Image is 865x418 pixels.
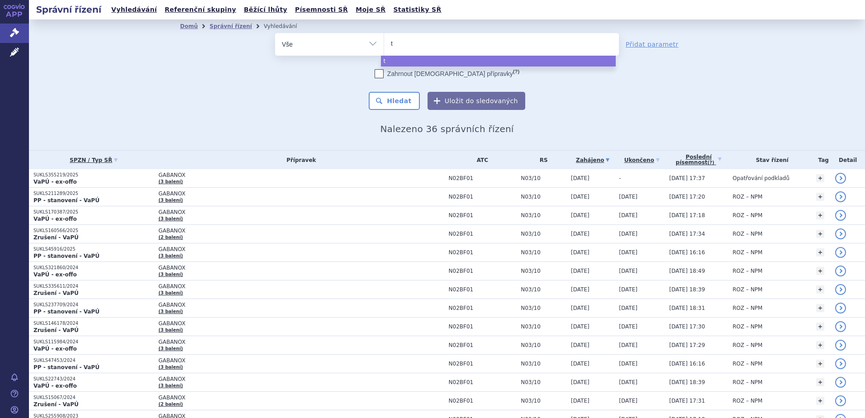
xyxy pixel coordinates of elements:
[33,228,154,234] p: SUKLS160566/2025
[516,151,566,169] th: RS
[158,228,385,234] span: GABANOX
[33,376,154,382] p: SUKLS22743/2024
[816,378,824,386] a: +
[732,249,762,256] span: ROZ – NPM
[264,19,309,33] li: Vyhledávání
[449,361,517,367] span: N02BF01
[619,379,637,385] span: [DATE]
[33,346,77,352] strong: VaPÚ - ex-offo
[571,268,589,274] span: [DATE]
[380,123,513,134] span: Nalezeno 36 správních řízení
[669,268,705,274] span: [DATE] 18:49
[835,377,846,388] a: detail
[33,179,77,185] strong: VaPÚ - ex-offo
[816,285,824,294] a: +
[669,231,705,237] span: [DATE] 17:34
[109,4,160,16] a: Vyhledávání
[835,266,846,276] a: detail
[158,179,183,184] a: (3 balení)
[521,323,566,330] span: N03/10
[375,69,519,78] label: Zahrnout [DEMOGRAPHIC_DATA] přípravky
[619,398,637,404] span: [DATE]
[521,361,566,367] span: N03/10
[158,328,183,332] a: (3 balení)
[732,379,762,385] span: ROZ – NPM
[732,361,762,367] span: ROZ – NPM
[158,253,183,258] a: (3 balení)
[619,305,637,311] span: [DATE]
[33,209,154,215] p: SUKLS170387/2025
[521,231,566,237] span: N03/10
[521,398,566,404] span: N03/10
[816,397,824,405] a: +
[732,323,762,330] span: ROZ – NPM
[619,323,637,330] span: [DATE]
[732,268,762,274] span: ROZ – NPM
[33,309,100,315] strong: PP - stanovení - VaPÚ
[708,160,714,166] abbr: (?)
[449,249,517,256] span: N02BF01
[816,360,824,368] a: +
[33,339,154,345] p: SUKLS115984/2024
[626,40,679,49] a: Přidat parametr
[449,268,517,274] span: N02BF01
[158,383,183,388] a: (3 balení)
[158,365,183,370] a: (3 balení)
[33,197,100,204] strong: PP - stanovení - VaPÚ
[33,320,154,327] p: SUKLS146178/2024
[158,265,385,271] span: GABANOX
[521,268,566,274] span: N03/10
[669,305,705,311] span: [DATE] 18:31
[816,174,824,182] a: +
[158,283,385,290] span: GABANOX
[619,249,637,256] span: [DATE]
[619,212,637,218] span: [DATE]
[369,92,420,110] button: Hledat
[835,395,846,406] a: detail
[33,383,77,389] strong: VaPÚ - ex-offo
[521,379,566,385] span: N03/10
[33,246,154,252] p: SUKLS45916/2025
[33,290,79,296] strong: Zrušení - VaPÚ
[33,357,154,364] p: SUKLS47453/2024
[669,398,705,404] span: [DATE] 17:31
[835,173,846,184] a: detail
[571,379,589,385] span: [DATE]
[835,228,846,239] a: detail
[158,172,385,178] span: GABANOX
[816,304,824,312] a: +
[449,323,517,330] span: N02BF01
[619,154,665,166] a: Ukončeno
[33,190,154,197] p: SUKLS211289/2025
[241,4,290,16] a: Běžící lhůty
[33,327,79,333] strong: Zrušení - VaPÚ
[571,249,589,256] span: [DATE]
[158,198,183,203] a: (3 balení)
[33,364,100,370] strong: PP - stanovení - VaPÚ
[521,175,566,181] span: N03/10
[449,286,517,293] span: N02BF01
[180,23,198,29] a: Domů
[33,401,79,408] strong: Zrušení - VaPÚ
[521,194,566,200] span: N03/10
[816,230,824,238] a: +
[449,231,517,237] span: N02BF01
[816,193,824,201] a: +
[33,234,79,241] strong: Zrušení - VaPÚ
[449,342,517,348] span: N02BF01
[449,175,517,181] span: N02BF01
[669,361,705,367] span: [DATE] 16:16
[571,231,589,237] span: [DATE]
[449,379,517,385] span: N02BF01
[571,342,589,348] span: [DATE]
[571,323,589,330] span: [DATE]
[33,154,154,166] a: SPZN / Typ SŘ
[619,361,637,367] span: [DATE]
[669,249,705,256] span: [DATE] 16:16
[158,272,183,277] a: (3 balení)
[521,342,566,348] span: N03/10
[158,302,385,308] span: GABANOX
[732,398,762,404] span: ROZ – NPM
[449,398,517,404] span: N02BF01
[381,56,616,66] li: t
